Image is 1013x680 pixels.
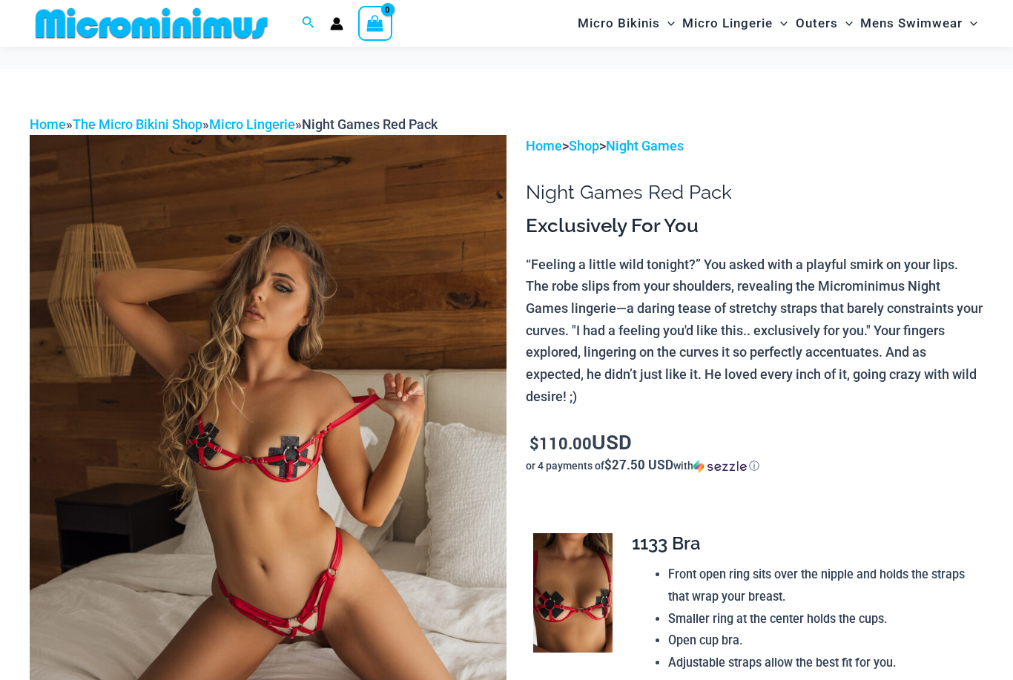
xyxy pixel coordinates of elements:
[773,4,788,42] span: Menu Toggle
[578,4,660,42] span: Micro Bikinis
[529,432,539,454] span: $
[30,116,66,132] a: Home
[632,532,701,554] span: 1133 Bra
[533,533,613,653] img: Night Games Red 1133 Bralette
[860,4,963,42] span: Mens Swimwear
[209,116,295,132] a: Micro Lingerie
[604,456,673,473] span: $27.50 USD
[526,138,562,154] a: Home
[838,4,853,42] span: Menu Toggle
[606,138,684,154] a: Night Games
[668,652,971,674] li: Adjustable straps allow the best fit for you.
[526,431,983,455] p: USD
[792,4,857,42] a: OutersMenu ToggleMenu Toggle
[660,4,675,42] span: Menu Toggle
[572,2,983,44] nav: Site Navigation
[302,14,315,33] a: Search icon link
[526,458,983,473] div: or 4 payments of with
[668,564,971,607] li: Front open ring sits over the nipple and holds the straps that wrap your breast.
[30,7,274,40] img: MM SHOP LOGO FLAT
[526,181,983,204] h1: Night Games Red Pack
[30,116,438,132] span: » » »
[679,4,791,42] a: Micro LingerieMenu ToggleMenu Toggle
[668,608,971,630] li: Smaller ring at the center holds the cups.
[302,116,438,132] span: Night Games Red Pack
[73,116,202,132] a: The Micro Bikini Shop
[693,460,747,473] img: Sezzle
[526,254,983,408] p: “Feeling a little wild tonight?” You asked with a playful smirk on your lips. The robe slips from...
[569,138,599,154] a: Shop
[682,4,773,42] span: Micro Lingerie
[529,432,592,454] bdi: 110.00
[574,4,679,42] a: Micro BikinisMenu ToggleMenu Toggle
[668,630,971,652] li: Open cup bra.
[526,135,983,157] p: > >
[526,458,983,473] div: or 4 payments of$27.50 USDwithSezzle Click to learn more about Sezzle
[857,4,981,42] a: Mens SwimwearMenu ToggleMenu Toggle
[963,4,977,42] span: Menu Toggle
[526,214,983,239] h3: Exclusively For You
[796,4,838,42] span: Outers
[330,17,343,30] a: Account icon link
[358,6,392,40] a: View Shopping Cart, empty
